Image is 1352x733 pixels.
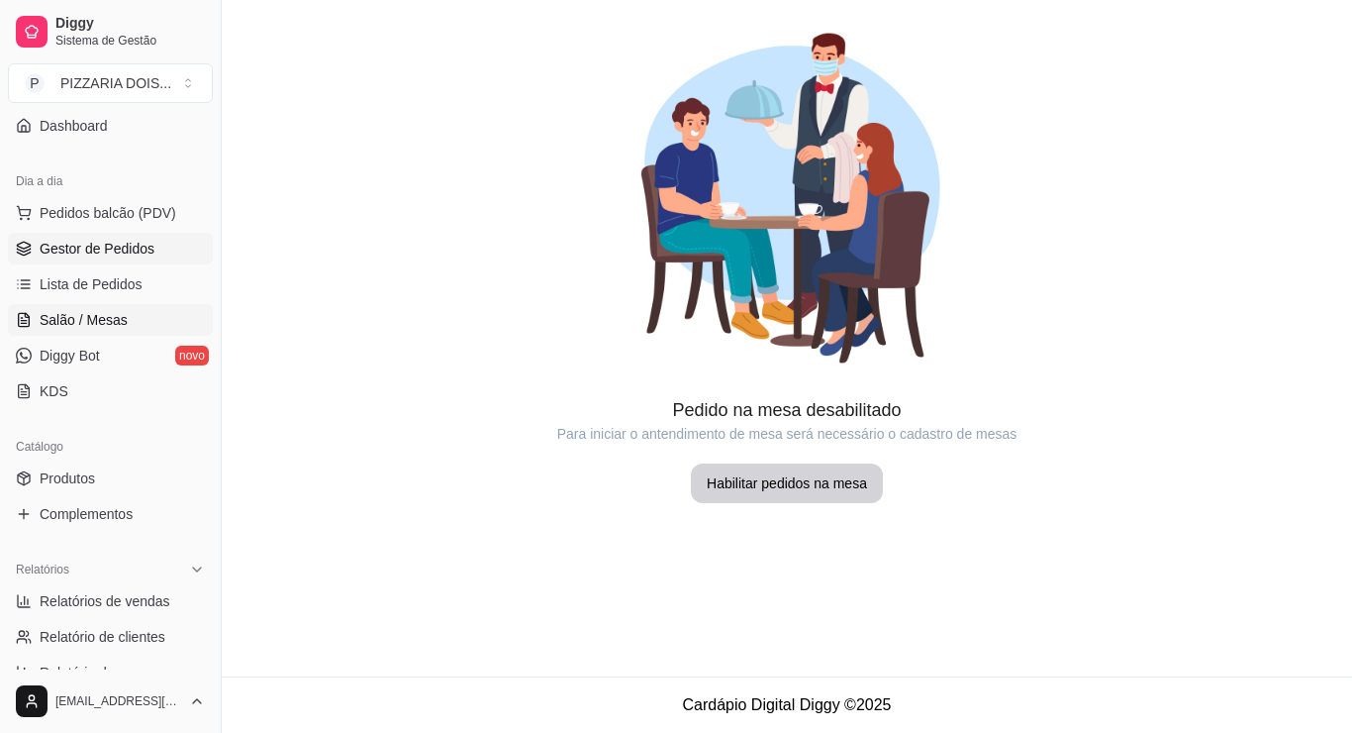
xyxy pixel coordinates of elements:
[222,677,1352,733] footer: Cardápio Digital Diggy © 2025
[8,585,213,617] a: Relatórios de vendas
[691,464,883,503] button: Habilitar pedidos na mesa
[8,63,213,103] button: Select a team
[8,110,213,142] a: Dashboard
[40,203,176,223] span: Pedidos balcão (PDV)
[40,116,108,136] span: Dashboard
[40,469,95,488] span: Produtos
[8,197,213,229] button: Pedidos balcão (PDV)
[8,657,213,688] a: Relatório de mesas
[8,233,213,264] a: Gestor de Pedidos
[55,33,205,49] span: Sistema de Gestão
[8,621,213,653] a: Relatório de clientes
[40,346,100,366] span: Diggy Bot
[8,678,213,725] button: [EMAIL_ADDRESS][DOMAIN_NAME]
[8,8,213,55] a: DiggySistema de Gestão
[40,274,143,294] span: Lista de Pedidos
[60,73,171,93] div: PIZZARIA DOIS ...
[8,165,213,197] div: Dia a dia
[40,239,154,259] span: Gestor de Pedidos
[222,424,1352,444] article: Para iniciar o antendimento de mesa será necessário o cadastro de mesas
[40,591,170,611] span: Relatórios de vendas
[8,431,213,463] div: Catálogo
[8,340,213,371] a: Diggy Botnovo
[8,498,213,530] a: Complementos
[8,463,213,494] a: Produtos
[8,375,213,407] a: KDS
[40,627,165,647] span: Relatório de clientes
[40,663,159,682] span: Relatório de mesas
[55,693,181,709] span: [EMAIL_ADDRESS][DOMAIN_NAME]
[8,268,213,300] a: Lista de Pedidos
[40,310,128,330] span: Salão / Mesas
[222,396,1352,424] article: Pedido na mesa desabilitado
[16,562,69,577] span: Relatórios
[25,73,45,93] span: P
[8,304,213,336] a: Salão / Mesas
[40,504,133,524] span: Complementos
[40,381,68,401] span: KDS
[55,15,205,33] span: Diggy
